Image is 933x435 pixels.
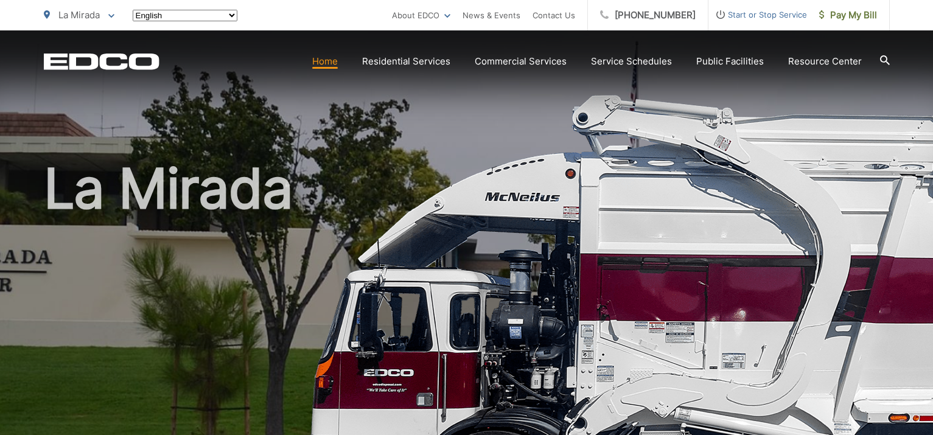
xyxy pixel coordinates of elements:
[44,53,159,70] a: EDCD logo. Return to the homepage.
[58,9,100,21] span: La Mirada
[696,54,764,69] a: Public Facilities
[591,54,672,69] a: Service Schedules
[362,54,450,69] a: Residential Services
[463,8,520,23] a: News & Events
[475,54,567,69] a: Commercial Services
[819,8,877,23] span: Pay My Bill
[788,54,862,69] a: Resource Center
[133,10,237,21] select: Select a language
[312,54,338,69] a: Home
[533,8,575,23] a: Contact Us
[392,8,450,23] a: About EDCO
